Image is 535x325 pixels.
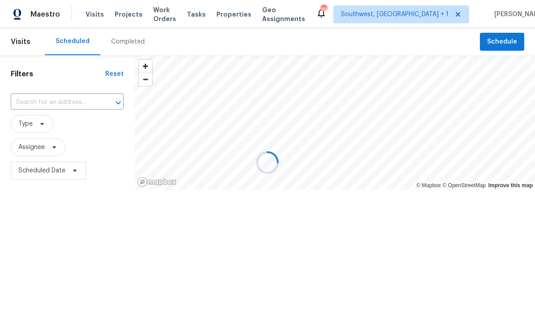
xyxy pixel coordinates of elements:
a: Mapbox homepage [137,177,177,187]
button: Zoom in [139,60,152,73]
button: Zoom out [139,73,152,86]
a: Mapbox [416,182,441,189]
a: OpenStreetMap [442,182,486,189]
a: Improve this map [488,182,533,189]
div: 39 [320,5,327,14]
